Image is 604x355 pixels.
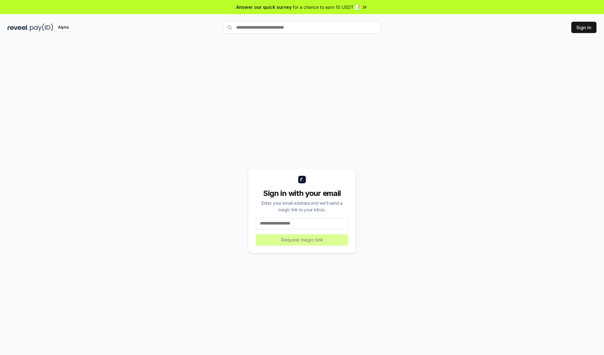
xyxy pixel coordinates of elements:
div: Alpha [54,24,72,31]
img: reveel_dark [8,24,29,31]
img: logo_small [298,176,306,183]
div: Enter your email address and we’ll send a magic link to your inbox. [256,200,348,213]
span: for a chance to earn 10 USDT 📝 [293,4,360,10]
img: pay_id [30,24,53,31]
span: Answer our quick survey [236,4,292,10]
button: Sign In [571,22,596,33]
div: Sign in with your email [256,188,348,198]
